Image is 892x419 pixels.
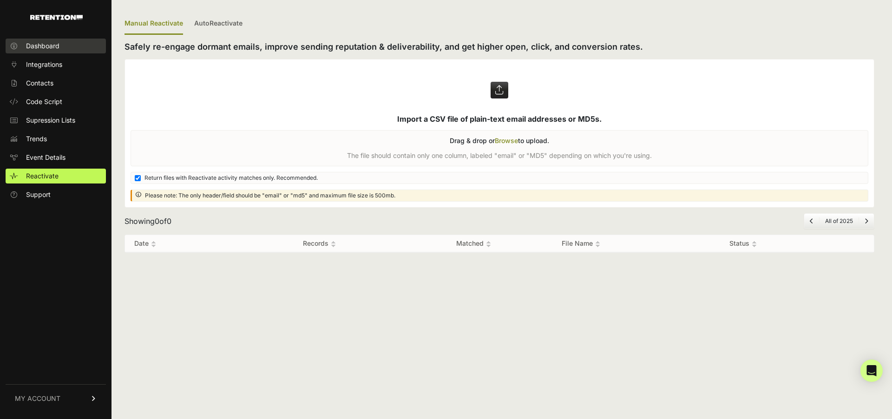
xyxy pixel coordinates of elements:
[6,384,106,412] a: MY ACCOUNT
[865,217,868,224] a: Next
[6,113,106,128] a: Supression Lists
[125,40,874,53] h2: Safely re-engage dormant emails, improve sending reputation & deliverability, and get higher open...
[26,190,51,199] span: Support
[804,213,874,229] nav: Page navigation
[595,241,600,248] img: no_sort-eaf950dc5ab64cae54d48a5578032e96f70b2ecb7d747501f34c8f2db400fb66.gif
[26,134,47,144] span: Trends
[30,15,83,20] img: Retention.com
[6,94,106,109] a: Code Script
[486,241,491,248] img: no_sort-eaf950dc5ab64cae54d48a5578032e96f70b2ecb7d747501f34c8f2db400fb66.gif
[26,116,75,125] span: Supression Lists
[6,150,106,165] a: Event Details
[26,153,66,162] span: Event Details
[167,216,171,226] span: 0
[155,216,159,226] span: 0
[810,217,813,224] a: Previous
[6,76,106,91] a: Contacts
[135,175,141,181] input: Return files with Reactivate activity matches only. Recommended.
[552,235,720,252] th: File Name
[720,235,855,252] th: Status
[860,360,883,382] div: Open Intercom Messenger
[244,235,395,252] th: Records
[26,60,62,69] span: Integrations
[6,169,106,183] a: Reactivate
[331,241,336,248] img: no_sort-eaf950dc5ab64cae54d48a5578032e96f70b2ecb7d747501f34c8f2db400fb66.gif
[395,235,552,252] th: Matched
[151,241,156,248] img: no_sort-eaf950dc5ab64cae54d48a5578032e96f70b2ecb7d747501f34c8f2db400fb66.gif
[26,41,59,51] span: Dashboard
[6,187,106,202] a: Support
[125,13,183,35] div: Manual Reactivate
[26,171,59,181] span: Reactivate
[125,235,244,252] th: Date
[819,217,859,225] li: All of 2025
[125,216,171,227] div: Showing of
[6,57,106,72] a: Integrations
[194,13,243,35] a: AutoReactivate
[6,131,106,146] a: Trends
[6,39,106,53] a: Dashboard
[26,97,62,106] span: Code Script
[144,174,318,182] span: Return files with Reactivate activity matches only. Recommended.
[26,79,53,88] span: Contacts
[752,241,757,248] img: no_sort-eaf950dc5ab64cae54d48a5578032e96f70b2ecb7d747501f34c8f2db400fb66.gif
[15,394,60,403] span: MY ACCOUNT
